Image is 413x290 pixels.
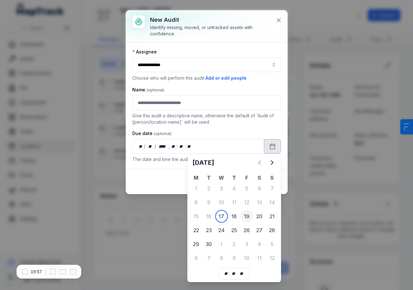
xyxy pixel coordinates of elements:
[228,196,241,209] div: 11
[241,252,253,264] div: Friday 10 October 2025
[228,238,241,250] div: 2
[228,174,241,182] th: T
[203,196,215,209] div: 9
[203,224,215,237] div: Tuesday 23 September 2025
[229,270,231,277] div: :
[138,143,144,150] div: day,
[241,196,253,209] div: 12
[266,196,278,209] div: 14
[215,224,228,237] div: Wednesday 24 September 2025
[241,174,253,182] th: F
[190,224,203,237] div: 22
[215,196,228,209] div: 10
[190,182,203,195] div: Monday 1 September 2025
[253,182,266,195] div: Saturday 6 September 2025
[190,210,203,223] div: 15
[253,224,266,237] div: 27
[144,143,146,150] div: /
[203,210,215,223] div: Tuesday 16 September 2025
[132,113,281,125] p: Give this audit a descriptive name, otherwise the default of 'Audit of [person/location name]' wi...
[215,252,228,264] div: Wednesday 8 October 2025
[132,87,164,93] label: Name
[266,224,278,237] div: 28
[215,196,228,209] div: Wednesday 10 September 2025
[241,238,253,250] div: Friday 3 October 2025
[190,252,203,264] div: 6
[203,238,215,250] div: 30
[231,270,237,277] div: minute,
[215,174,228,182] th: W
[203,182,215,195] div: 2
[253,156,266,169] button: Previous
[168,143,170,150] div: ,
[228,224,241,237] div: 25
[132,58,281,72] input: audit-add:assignee_id-label
[203,182,215,195] div: Tuesday 2 September 2025
[215,182,228,195] div: Wednesday 3 September 2025
[203,196,215,209] div: Tuesday 9 September 2025
[190,156,278,265] div: September 2025
[150,15,271,24] h3: New audit
[253,224,266,237] div: Saturday 27 September 2025
[253,196,266,209] div: 13
[190,196,203,209] div: Monday 8 September 2025
[228,182,241,195] div: Thursday 4 September 2025
[132,156,281,163] p: The date and time the audit is due to be completed
[228,182,241,195] div: 4
[203,252,215,264] div: 7
[132,130,172,137] label: Due date
[266,182,278,195] div: Sunday 7 September 2025
[190,196,203,209] div: 8
[190,174,203,182] th: M
[253,252,266,264] div: Saturday 11 October 2025
[241,210,253,223] div: Friday 19 September 2025
[253,210,266,223] div: 20
[185,143,192,150] div: am/pm,
[266,238,278,250] div: 5
[215,210,228,223] div: Today, Wednesday 17 September 2025, First available date
[215,224,228,237] div: 24
[190,252,203,264] div: Monday 6 October 2025
[253,238,266,250] div: Saturday 4 October 2025
[241,182,253,195] div: Friday 5 September 2025
[266,252,278,264] div: Sunday 12 October 2025
[215,238,228,250] div: 1
[215,238,228,250] div: Wednesday 1 October 2025
[266,156,278,169] button: Next
[150,24,271,37] div: Identify missing, moved, or untracked assets with confidence.
[157,143,168,150] div: year,
[154,143,157,150] div: /
[266,238,278,250] div: Sunday 5 October 2025
[266,196,278,209] div: Sunday 14 September 2025
[266,182,278,195] div: 7
[241,238,253,250] div: 3
[241,252,253,264] div: 10
[241,196,253,209] div: Friday 12 September 2025
[146,143,154,150] div: month,
[205,75,247,82] button: Add or edit people
[241,182,253,195] div: 5
[228,252,241,264] div: 9
[266,174,278,182] th: S
[215,252,228,264] div: 8
[253,210,266,223] div: Saturday 20 September 2025
[132,75,281,82] p: Choose who will perform this audit.
[190,174,278,265] table: September 2025
[241,224,253,237] div: 26
[238,270,245,277] div: am/pm,
[228,238,241,250] div: Thursday 2 October 2025
[223,270,229,277] div: hour,
[203,210,215,223] div: 16
[241,210,253,223] div: 19
[203,174,215,182] th: T
[266,210,278,223] div: Sunday 21 September 2025
[253,174,266,182] th: S
[190,182,203,195] div: 1
[253,196,266,209] div: Saturday 13 September 2025
[241,224,253,237] div: Friday 26 September 2025
[253,238,266,250] div: 4
[266,252,278,264] div: 12
[253,252,266,264] div: 11
[190,156,278,280] div: Calendar
[190,210,203,223] div: Monday 15 September 2025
